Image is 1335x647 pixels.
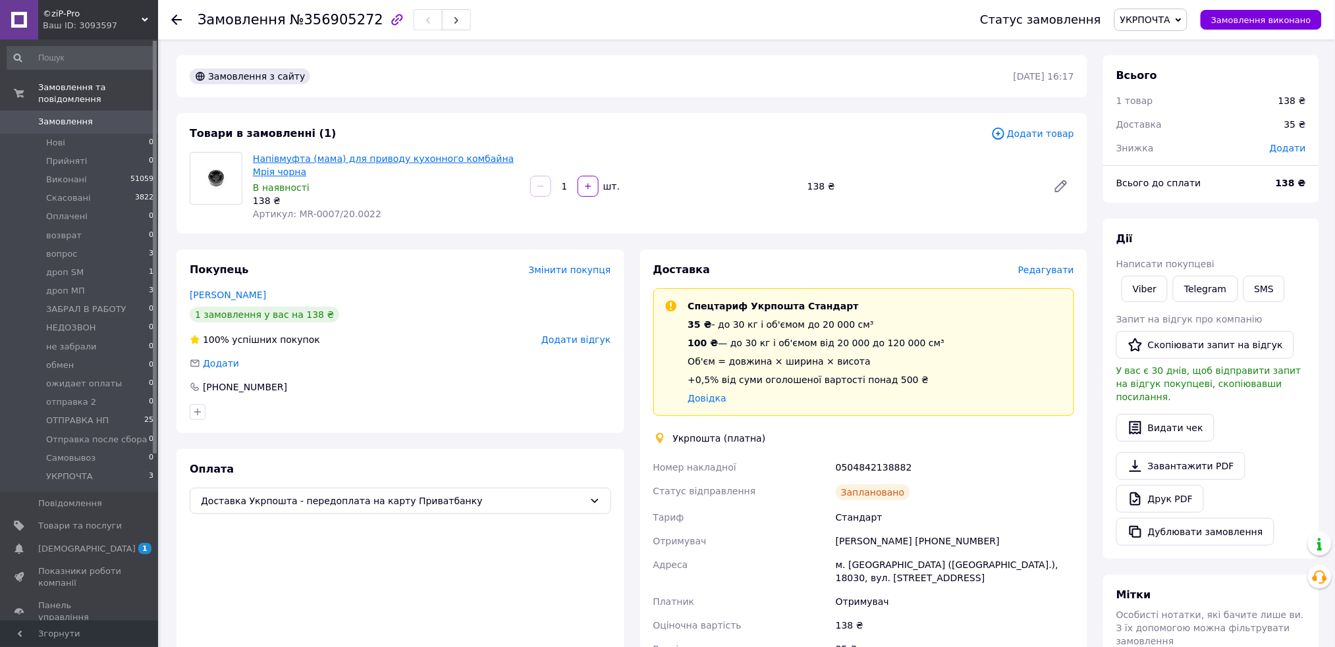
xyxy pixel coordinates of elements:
[1173,276,1238,302] a: Telegram
[38,565,122,589] span: Показники роботи компанії
[1018,265,1074,275] span: Редагувати
[38,543,136,555] span: [DEMOGRAPHIC_DATA]
[653,620,742,631] span: Оціночна вартість
[46,341,97,353] span: не забрали
[688,338,719,348] span: 100 ₴
[1116,331,1294,359] button: Скопіювати запит на відгук
[38,498,102,509] span: Повідомлення
[190,161,242,195] img: Напівмуфта (мама) для приводу кухонного комбайна Мрія чорна
[46,174,87,186] span: Виконані
[46,211,88,222] span: Оплачені
[836,484,910,500] div: Заплановано
[1201,10,1322,30] button: Замовлення виконано
[149,211,153,222] span: 0
[1243,276,1286,302] button: SMS
[43,20,158,32] div: Ваш ID: 3093597
[201,494,584,508] span: Доставка Укрпошта - передоплата на карту Приватбанку
[1048,173,1074,199] a: Редагувати
[833,590,1077,613] div: Отримувач
[46,303,126,315] span: ЗАБРАЛ В РАБОТУ
[1116,259,1214,269] span: Написати покупцеві
[149,359,153,371] span: 0
[1116,518,1274,546] button: Дублювати замовлення
[833,505,1077,529] div: Стандарт
[833,455,1077,479] div: 0504842138882
[1116,232,1133,245] span: Дії
[46,471,93,482] span: УКРПОЧТА
[1116,588,1151,601] span: Мітки
[149,230,153,242] span: 0
[833,613,1077,637] div: 138 ₴
[7,46,155,70] input: Пошук
[149,285,153,297] span: 3
[149,267,153,278] span: 1
[149,452,153,464] span: 0
[802,177,1043,195] div: 138 ₴
[1211,15,1311,25] span: Замовлення виконано
[653,536,707,546] span: Отримувач
[38,600,122,623] span: Панель управління
[1276,110,1314,139] div: 35 ₴
[1116,609,1304,646] span: Особисті нотатки, які бачите лише ви. З їх допомогою можна фільтрувати замовлення
[1116,119,1162,130] span: Доставка
[1116,414,1214,442] button: Видати чек
[290,12,383,28] span: №356905272
[46,285,85,297] span: дроп МП
[653,486,756,496] span: Статус відправлення
[138,543,151,554] span: 1
[46,192,91,204] span: Скасовані
[653,559,688,570] span: Адреса
[46,359,74,371] span: обмен
[1270,143,1306,153] span: Додати
[46,396,96,408] span: отправка 2
[653,263,711,276] span: Доставка
[38,82,158,105] span: Замовлення та повідомлення
[1278,94,1306,107] div: 138 ₴
[190,68,310,84] div: Замовлення з сайту
[1116,452,1245,480] a: Завантажити PDF
[529,265,611,275] span: Змінити покупця
[1116,69,1157,82] span: Всього
[46,434,148,446] span: Отправка после сбора
[653,462,737,473] span: Номер накладної
[253,153,514,177] a: Напівмуфта (мама) для приводу кухонного комбайна Мрія чорна
[541,334,611,345] span: Додати відгук
[688,336,945,349] div: — до 30 кг і об'ємом від 20 000 до 120 000 см³
[833,529,1077,553] div: [PERSON_NAME] [PHONE_NUMBER]
[653,512,684,523] span: Тариф
[688,301,859,311] span: Спецтариф Укрпошта Стандарт
[149,378,153,390] span: 0
[1116,365,1301,402] span: У вас є 30 днів, щоб відправити запит на відгук покупцеві, скопіювавши посилання.
[43,8,142,20] span: ©ziP-Pro
[253,209,381,219] span: Артикул: MR-0007/20.0022
[190,127,337,140] span: Товари в замовленні (1)
[1116,95,1153,106] span: 1 товар
[46,378,122,390] span: ожидает оплаты
[1116,178,1201,188] span: Всього до сплати
[1116,314,1263,324] span: Запит на відгук про компанію
[190,333,320,346] div: успішних покупок
[653,596,695,607] span: Платник
[46,267,84,278] span: дроп SM
[1276,178,1306,188] b: 138 ₴
[190,307,339,323] div: 1 замовлення у вас на 138 ₴
[149,341,153,353] span: 0
[1122,276,1168,302] a: Viber
[688,318,945,331] div: - до 30 кг і об'ємом до 20 000 см³
[1116,485,1204,513] a: Друк PDF
[688,355,945,368] div: Об'єм = довжина × ширина × висота
[688,319,712,330] span: 35 ₴
[688,393,726,403] a: Довідка
[670,432,769,445] div: Укрпошта (платна)
[149,248,153,260] span: 3
[149,155,153,167] span: 0
[600,180,621,193] div: шт.
[1014,71,1074,82] time: [DATE] 16:17
[1116,143,1154,153] span: Знижка
[38,520,122,532] span: Товари та послуги
[46,230,82,242] span: возврат
[190,290,266,300] a: [PERSON_NAME]
[190,263,249,276] span: Покупець
[253,194,520,207] div: 138 ₴
[688,373,945,386] div: +0,5% від суми оголошеної вартості понад 500 ₴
